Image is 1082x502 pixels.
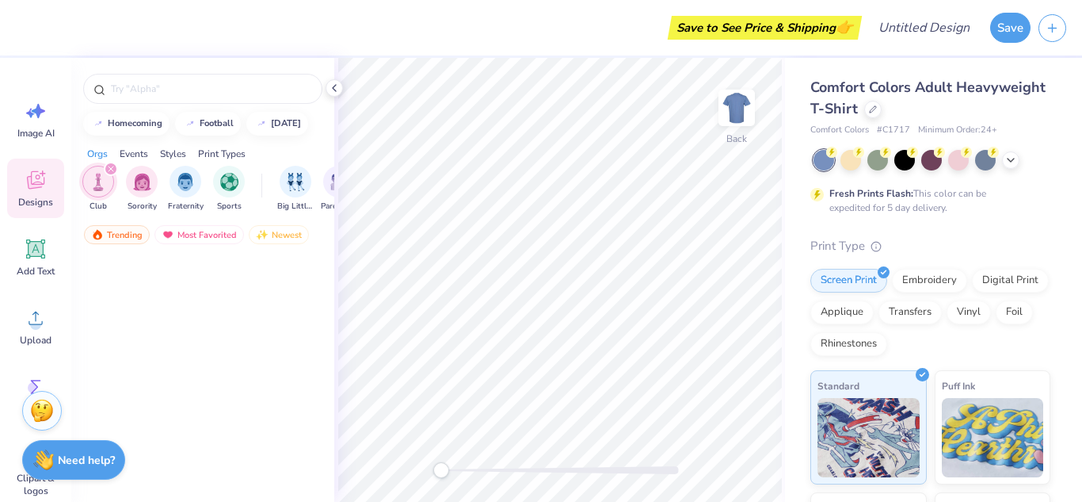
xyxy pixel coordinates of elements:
div: halloween [271,119,301,128]
button: filter button [168,166,204,213]
button: [DATE] [246,112,308,136]
button: filter button [213,166,245,213]
img: Standard [817,398,920,477]
div: Print Type [810,237,1050,255]
div: Back [726,132,747,146]
button: Save [990,13,1031,43]
div: filter for Parent's Weekend [321,166,357,213]
span: Comfort Colors [810,124,869,137]
div: Embroidery [892,269,967,293]
img: Big Little Reveal Image [287,173,304,191]
div: Foil [996,301,1033,324]
span: # C1717 [877,124,910,137]
img: Club Image [90,173,107,191]
img: Back [721,92,752,124]
span: Big Little Reveal [277,201,314,213]
img: Sports Image [220,173,238,191]
div: Events [120,147,148,161]
div: Styles [160,147,186,161]
span: Upload [20,334,51,347]
span: Add Text [17,265,55,278]
span: Sorority [128,201,157,213]
button: filter button [277,166,314,213]
div: Rhinestones [810,332,887,356]
img: trend_line.gif [92,119,105,128]
strong: Need help? [58,453,115,468]
div: filter for Club [82,166,114,213]
div: This color can be expedited for 5 day delivery. [829,186,1024,215]
div: Applique [810,301,874,324]
div: Screen Print [810,269,887,293]
span: Minimum Order: 24 + [918,124,997,137]
div: Most Favorited [154,225,244,244]
div: Newest [249,225,309,244]
button: homecoming [83,112,170,136]
img: Puff Ink [942,398,1044,477]
span: Standard [817,377,859,394]
img: trend_line.gif [255,119,268,128]
input: Try "Alpha" [109,81,312,97]
span: Puff Ink [942,377,975,394]
span: Designs [18,196,53,209]
span: Club [90,201,107,213]
img: Parent's Weekend Image [330,173,349,191]
img: Fraternity Image [177,173,194,191]
div: Accessibility label [433,462,449,478]
div: filter for Big Little Reveal [277,166,314,213]
div: Orgs [87,147,108,161]
input: Untitled Design [866,12,982,44]
span: Parent's Weekend [321,201,357,213]
span: Fraternity [168,201,204,213]
div: filter for Fraternity [168,166,204,213]
div: Digital Print [972,269,1049,293]
button: filter button [126,166,158,213]
span: 👉 [836,17,853,36]
img: trending.gif [91,229,104,240]
div: Transfers [878,301,942,324]
img: trend_line.gif [184,119,196,128]
button: filter button [82,166,114,213]
div: Vinyl [947,301,991,324]
div: Print Types [198,147,246,161]
img: newest.gif [256,229,269,240]
div: filter for Sorority [126,166,158,213]
div: homecoming [108,119,162,128]
span: Image AI [17,127,55,140]
div: football [200,119,234,128]
span: Sports [217,201,242,213]
button: football [175,112,241,136]
img: most_fav.gif [162,229,174,240]
span: Clipart & logos [10,472,62,497]
img: Sorority Image [133,173,151,191]
div: filter for Sports [213,166,245,213]
div: Save to See Price & Shipping [672,16,858,40]
div: Trending [84,225,150,244]
strong: Fresh Prints Flash: [829,187,913,200]
button: filter button [321,166,357,213]
span: Comfort Colors Adult Heavyweight T-Shirt [810,78,1046,118]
